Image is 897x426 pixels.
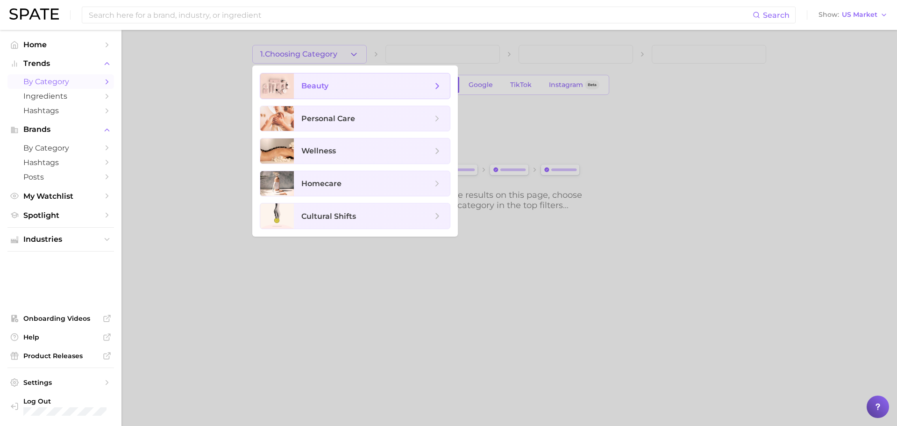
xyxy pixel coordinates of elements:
span: Show [819,12,839,17]
span: Search [763,11,790,20]
span: US Market [842,12,877,17]
span: Spotlight [23,211,98,220]
a: Spotlight [7,208,114,223]
span: Hashtags [23,106,98,115]
span: Onboarding Videos [23,314,98,323]
button: Trends [7,57,114,71]
a: Hashtags [7,155,114,170]
span: My Watchlist [23,192,98,201]
a: Settings [7,375,114,390]
span: beauty [301,81,328,90]
a: My Watchlist [7,189,114,203]
a: by Category [7,141,114,155]
span: Settings [23,378,98,387]
span: wellness [301,146,336,155]
span: Product Releases [23,352,98,360]
span: Hashtags [23,158,98,167]
span: Log Out [23,397,144,405]
input: Search here for a brand, industry, or ingredient [88,7,753,23]
span: Ingredients [23,92,98,101]
span: cultural shifts [301,212,356,221]
a: Ingredients [7,89,114,103]
span: Industries [23,235,98,244]
span: homecare [301,179,342,188]
a: Onboarding Videos [7,311,114,325]
span: Help [23,333,98,341]
a: Help [7,330,114,344]
span: Posts [23,173,98,181]
span: Brands [23,125,98,134]
button: Industries [7,232,114,246]
img: SPATE [9,8,59,20]
button: ShowUS Market [816,9,890,21]
a: Product Releases [7,349,114,363]
span: by Category [23,144,98,152]
button: Brands [7,123,114,137]
span: personal care [301,114,355,123]
a: Home [7,37,114,52]
a: Posts [7,170,114,184]
span: Home [23,40,98,49]
span: Trends [23,59,98,68]
a: Hashtags [7,103,114,118]
ul: 1.Choosing Category [252,65,458,237]
span: by Category [23,77,98,86]
a: by Category [7,74,114,89]
a: Log out. Currently logged in with e-mail michelle.ng@mavbeautybrands.com. [7,394,114,419]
